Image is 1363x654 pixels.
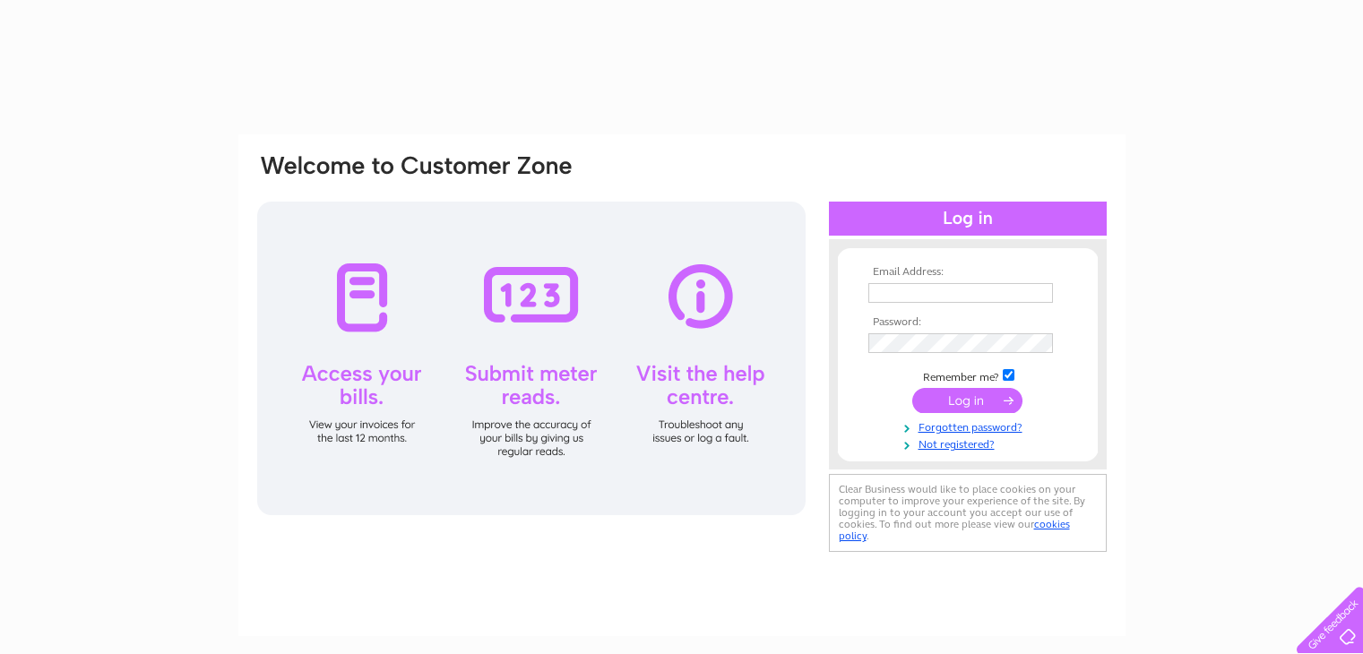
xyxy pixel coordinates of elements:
th: Email Address: [864,266,1072,279]
a: Forgotten password? [868,417,1072,435]
a: cookies policy [839,518,1070,542]
th: Password: [864,316,1072,329]
td: Remember me? [864,366,1072,384]
input: Submit [912,388,1022,413]
a: Not registered? [868,435,1072,452]
div: Clear Business would like to place cookies on your computer to improve your experience of the sit... [829,474,1107,552]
